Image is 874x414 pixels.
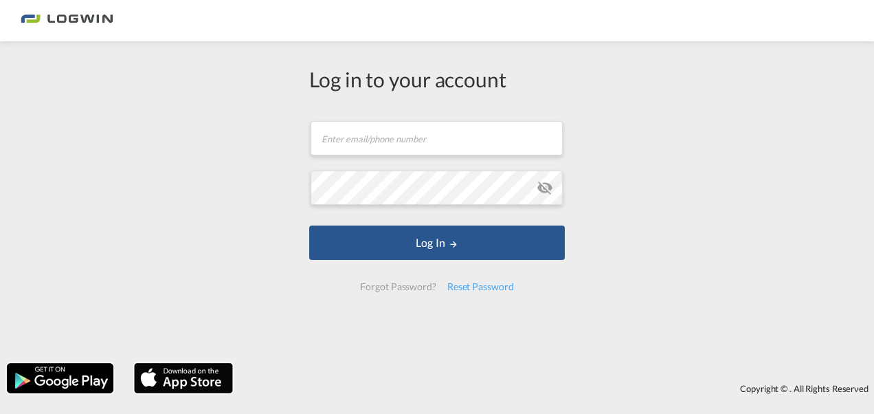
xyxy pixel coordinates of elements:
img: bc73a0e0d8c111efacd525e4c8ad7d32.png [21,6,113,36]
div: Forgot Password? [355,274,441,299]
div: Copyright © . All Rights Reserved [240,377,874,400]
div: Reset Password [442,274,519,299]
input: Enter email/phone number [311,121,563,155]
div: Log in to your account [309,65,565,94]
img: apple.png [133,362,234,395]
button: LOGIN [309,226,565,260]
md-icon: icon-eye-off [537,179,553,196]
img: google.png [5,362,115,395]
